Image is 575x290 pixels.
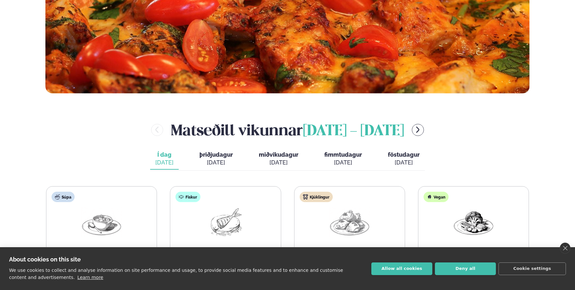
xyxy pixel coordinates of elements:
[329,207,370,237] img: Chicken-thighs.png
[199,151,233,158] span: þriðjudagur
[259,159,298,166] div: [DATE]
[498,262,566,275] button: Cookie settings
[254,148,304,170] button: miðvikudagur [DATE]
[150,148,179,170] button: Í dag [DATE]
[319,148,367,170] button: fimmtudagur [DATE]
[175,192,200,202] div: Fiskur
[194,148,238,170] button: þriðjudagur [DATE]
[9,256,81,263] strong: About cookies on this site
[388,151,420,158] span: föstudagur
[453,207,494,237] img: Vegan.png
[424,192,449,202] div: Vegan
[55,194,60,199] img: soup.svg
[155,151,174,159] span: Í dag
[300,192,333,202] div: Kjúklingur
[412,124,424,136] button: menu-btn-right
[324,151,362,158] span: fimmtudagur
[199,159,233,166] div: [DATE]
[78,275,103,280] a: Learn more
[155,159,174,166] div: [DATE]
[427,194,432,199] img: Vegan.svg
[179,194,184,199] img: fish.svg
[303,124,404,139] span: [DATE] - [DATE]
[205,207,246,237] img: Fish.png
[259,151,298,158] span: miðvikudagur
[324,159,362,166] div: [DATE]
[171,119,404,140] h2: Matseðill vikunnar
[371,262,432,275] button: Allow all cookies
[435,262,496,275] button: Deny all
[52,192,75,202] div: Súpa
[388,159,420,166] div: [DATE]
[303,194,308,199] img: chicken.svg
[9,268,343,280] p: We use cookies to collect and analyse information on site performance and usage, to provide socia...
[560,243,570,254] a: close
[383,148,425,170] button: föstudagur [DATE]
[151,124,163,136] button: menu-btn-left
[81,207,122,237] img: Soup.png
